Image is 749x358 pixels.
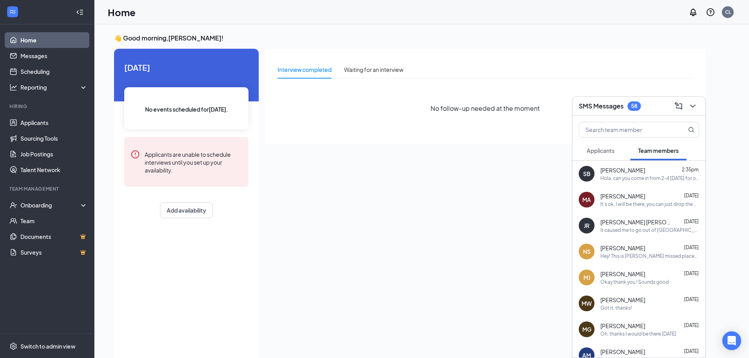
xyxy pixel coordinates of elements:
[20,115,88,130] a: Applicants
[9,8,17,16] svg: WorkstreamLogo
[20,201,81,209] div: Onboarding
[278,65,331,74] div: Interview completed
[684,218,699,224] span: [DATE]
[108,6,136,19] h1: Home
[600,192,645,200] span: [PERSON_NAME]
[344,65,403,74] div: Waiting for an interview
[582,325,591,333] div: MG
[9,342,17,350] svg: Settings
[600,296,645,304] span: [PERSON_NAME]
[684,348,699,354] span: [DATE]
[600,227,699,233] div: It caused me to go out of [GEOGRAPHIC_DATA] and drive to [GEOGRAPHIC_DATA]
[124,61,248,73] span: [DATE]
[600,270,645,278] span: [PERSON_NAME]
[583,248,591,255] div: NS
[600,244,645,252] span: [PERSON_NAME]
[9,201,17,209] svg: UserCheck
[684,270,699,276] span: [DATE]
[9,103,86,110] div: Hiring
[160,202,213,218] button: Add availability
[583,274,590,281] div: MJ
[583,170,591,178] div: SB
[20,130,88,146] a: Sourcing Tools
[600,330,676,337] div: Oh, thanks I would be there [DATE]
[638,147,679,154] span: Team members
[20,146,88,162] a: Job Postings
[145,105,228,114] span: No events scheduled for [DATE] .
[682,167,699,173] span: 2:35pm
[431,103,540,113] span: No follow-up needed at the moment
[600,253,699,259] div: Hey! This is [PERSON_NAME] missed placed my name tag and I was wondering if I could get a new one?!
[600,322,645,330] span: [PERSON_NAME]
[684,244,699,250] span: [DATE]
[20,342,75,350] div: Switch to admin view
[722,331,741,350] div: Open Intercom Messenger
[20,64,88,79] a: Scheduling
[20,48,88,64] a: Messages
[600,175,699,182] div: Hola, can you come in from 2-4 [DATE] for orientation?
[579,122,672,137] input: Search team member
[684,322,699,328] span: [DATE]
[582,196,591,204] div: MA
[582,299,592,307] div: MW
[672,100,685,112] button: ComposeMessage
[20,244,88,260] a: SurveysCrown
[688,7,698,17] svg: Notifications
[684,296,699,302] span: [DATE]
[600,279,669,285] div: Okay thank you ! Sounds good
[706,7,715,17] svg: QuestionInfo
[688,101,697,111] svg: ChevronDown
[131,150,140,159] svg: Error
[584,222,589,229] div: JR
[20,83,88,91] div: Reporting
[600,348,645,356] span: [PERSON_NAME]
[20,213,88,229] a: Team
[600,201,699,207] div: It’s ok, I will be there, you can just drop them off or if you are better you can start training,...
[686,100,699,112] button: ChevronDown
[9,185,86,192] div: Team Management
[725,9,731,15] div: CL
[674,101,683,111] svg: ComposeMessage
[631,103,637,109] div: 58
[20,32,88,48] a: Home
[20,162,88,178] a: Talent Network
[688,127,694,133] svg: MagnifyingGlass
[600,218,671,226] span: [PERSON_NAME] [PERSON_NAME]
[145,150,242,174] div: Applicants are unable to schedule interviews until you set up your availability.
[600,305,632,311] div: Got it, thanks!
[684,193,699,198] span: [DATE]
[20,229,88,244] a: DocumentsCrown
[587,147,615,154] span: Applicants
[76,8,84,16] svg: Collapse
[600,166,645,174] span: [PERSON_NAME]
[114,34,705,42] h3: 👋 Good morning, [PERSON_NAME] !
[579,102,624,110] h3: SMS Messages
[9,83,17,91] svg: Analysis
